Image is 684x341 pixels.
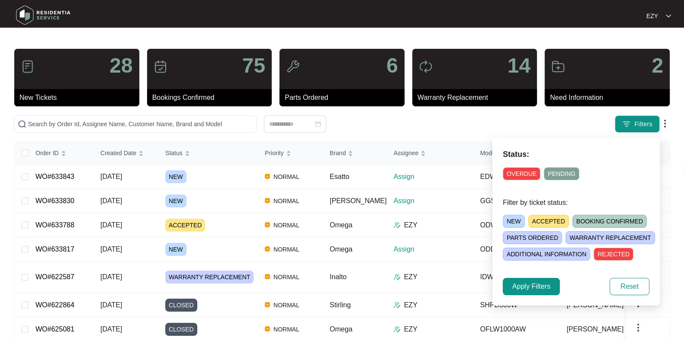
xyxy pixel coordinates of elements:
img: dropdown arrow [660,118,670,129]
img: icon [154,60,167,73]
span: [DATE] [100,221,122,229]
span: NORMAL [270,244,303,255]
span: Assignee [394,148,419,158]
span: OVERDUE [503,167,540,180]
span: [DATE] [100,273,122,280]
img: Vercel Logo [265,222,270,227]
span: NORMAL [270,272,303,282]
span: ACCEPTED [165,219,205,232]
span: [DATE] [100,173,122,180]
button: filter iconFilters [615,115,660,133]
span: NEW [165,170,186,183]
span: CLOSED [165,299,197,312]
th: Priority [258,142,323,165]
p: Need Information [550,92,670,103]
span: PENDING [544,167,579,180]
img: icon [419,60,433,73]
span: [DATE] [100,245,122,253]
a: WO#633830 [35,197,74,204]
img: icon [286,60,300,73]
span: Esatto [330,173,349,180]
span: CLOSED [165,323,197,336]
span: Omega [330,221,352,229]
img: search-icon [18,120,26,128]
img: Vercel Logo [265,246,270,252]
img: dropdown arrow [666,14,671,18]
a: WO#633843 [35,173,74,180]
span: NEW [165,243,186,256]
span: [DATE] [100,197,122,204]
p: Warranty Replacement [417,92,537,103]
a: WO#633788 [35,221,74,229]
span: REJECTED [594,248,633,261]
span: NEW [165,194,186,207]
img: Vercel Logo [265,302,270,307]
span: [PERSON_NAME] [567,324,624,335]
span: ADDITIONAL INFORMATION [503,248,590,261]
span: Model [480,148,497,158]
span: NORMAL [270,172,303,182]
a: WO#622864 [35,301,74,309]
img: Assigner Icon [394,326,401,333]
p: Assign [394,196,473,206]
span: NORMAL [270,196,303,206]
img: dropdown arrow [633,322,643,333]
span: Created Date [100,148,136,158]
span: [DATE] [100,301,122,309]
span: Filters [634,120,652,129]
span: NORMAL [270,300,303,310]
th: Created Date [93,142,158,165]
img: icon [551,60,565,73]
td: SHPD800W [473,293,560,317]
span: Reset [620,281,639,292]
p: 28 [109,55,132,76]
p: Assign [394,244,473,255]
td: ODWF6012XCOM [473,213,560,237]
p: 14 [507,55,530,76]
p: EZY [646,12,658,20]
input: Search by Order Id, Assignee Name, Customer Name, Brand and Model [28,119,253,129]
span: Brand [330,148,346,158]
td: GGSFLW600 [473,189,560,213]
p: Status: [503,148,649,160]
th: Assignee [387,142,473,165]
p: Parts Ordered [285,92,405,103]
img: Vercel Logo [265,198,270,203]
p: 6 [386,55,398,76]
img: residentia service logo [13,2,74,28]
th: Brand [323,142,387,165]
span: [PERSON_NAME] [330,197,387,204]
span: NORMAL [270,220,303,230]
span: Omega [330,245,352,253]
span: Inalto [330,273,347,280]
p: 75 [242,55,265,76]
a: WO#633817 [35,245,74,253]
span: Stirling [330,301,351,309]
p: EZY [404,220,417,230]
img: Assigner Icon [394,274,401,280]
p: EZY [404,300,417,310]
span: Status [165,148,183,158]
td: EDW6012S [473,165,560,189]
th: Model [473,142,560,165]
th: Order ID [29,142,93,165]
span: BOOKING CONFIRMED [572,215,647,228]
td: ODD614XBLACK [473,237,560,261]
a: WO#625081 [35,325,74,333]
span: Priority [265,148,284,158]
span: NORMAL [270,324,303,335]
img: Vercel Logo [265,274,270,279]
span: WARRANTY REPLACEMENT [565,231,655,244]
td: IDW7S (s) [473,261,560,293]
span: ACCEPTED [528,215,569,228]
span: [DATE] [100,325,122,333]
span: WARRANTY REPLACEMENT [165,271,254,284]
span: NEW [503,215,525,228]
p: New Tickets [19,92,139,103]
img: Vercel Logo [265,326,270,331]
p: EZY [404,324,417,335]
a: WO#622587 [35,273,74,280]
button: Apply Filters [503,278,560,295]
th: Status [158,142,258,165]
button: Reset [610,278,649,295]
